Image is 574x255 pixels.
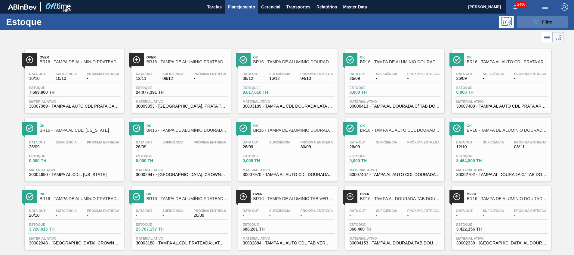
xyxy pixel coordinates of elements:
span: Próxima Entrega [407,209,440,212]
span: - [136,213,153,218]
span: 30004690 - TAMPA AL.CDL. COLORADO [29,172,119,177]
img: Ícone [346,193,354,200]
span: - [194,145,226,149]
span: BR16 - TAMPA DE ALUMÍNIO DOURADA TAB DOURADO CROWN [467,197,548,201]
span: 30007408 - TAMPA AL AUTO CDL PRATA ARDAGH [456,104,547,109]
span: Data out [456,209,473,212]
img: Ícone [133,56,140,64]
span: Suficiência [483,209,504,212]
span: BR16 - TAMPA DE ALUMÍNIO PRATEADA TAB VERM BALL CDL [147,60,228,64]
span: - [407,76,440,81]
span: 30007407 - TAMPA AL AUTO CDL DOURADA ARDAGH [350,172,440,177]
img: Ícone [239,193,247,200]
a: ÍconeOverBR16 - TAMPA DE ALUMÍNIO DOURADA TAB DOURADO CROWNData out-Suficiência-Próxima Entrega-E... [447,181,554,250]
span: 8.464,800 TH [456,159,498,163]
span: BR16 - TAMPA AL AUTO CDL DOURADA ARDAGH [360,128,441,133]
span: 26/09 [194,213,226,218]
span: - [269,213,290,218]
span: - [376,213,397,218]
a: ÍconeOkBR16 - TAMPA DE ALUMÍNIO DOURADA TAB DOURADO ARDAGHData out26/09Suficiência-Próxima Entreg... [341,45,447,113]
span: Data out [456,72,473,76]
span: Transportes [286,3,310,11]
span: Próxima Entrega [87,209,119,212]
img: Ícone [239,56,247,64]
span: Próxima Entrega [87,72,119,76]
span: - [87,76,119,81]
span: BR16 - TAMPA DE ALUMÍNIO PRATEADA CROWN ISE [40,197,121,201]
span: 26/09 [243,145,259,149]
span: Estoque [456,154,498,158]
span: - [483,145,504,149]
span: Próxima Entrega [194,140,226,144]
span: Próxima Entrega [407,140,440,144]
span: Estoque [243,154,285,158]
span: Próxima Entrega [194,209,226,212]
span: - [483,76,504,81]
img: Logout [561,3,568,11]
span: Data out [136,209,153,212]
span: Over [253,192,335,196]
span: 26/09 [29,145,46,149]
span: BR16 - TAMPA AL.CDL. COLORADO [40,128,121,133]
a: ÍconeOverBR16 - TAMPA DE ALUMÍNIO PRATEADA TAB VERM BALL CDLData out12/11Suficiência09/12Próxima ... [127,45,234,113]
a: ÍconeOkBR16 - TAMPA DE ALUMÍNIO DOURADA CROWN ISEData out26/09Suficiência-Próxima Entrega-Estoque... [127,113,234,181]
span: 08/12 [243,76,259,81]
a: ÍconeOverBR16 - TAMPA DE ALUMÍNIO TAB VERMELHO CANPACK CDLData out-Suficiência-Próxima Entrega-Es... [234,181,341,250]
span: - [376,145,397,149]
a: ÍconeOkBR16 - TAMPA DE ALUMÍNIO DOURADA CANPACK CDLData out26/09Suficiência-Próxima Entrega30/09E... [234,113,341,181]
span: Próxima Entrega [407,72,440,76]
span: 0,000 TH [243,159,285,163]
span: 0,000 TH [350,90,392,95]
span: - [87,145,119,149]
span: Estoque [243,86,285,90]
span: 12/11 [136,76,153,81]
span: - [162,145,184,149]
span: BR16 - TAMPA DE ALUMÍNIO DOURADA CROWN ISE [147,128,228,133]
span: Over [40,55,121,59]
button: Notificações [506,3,525,11]
span: Planejamento [228,3,255,11]
span: Data out [350,140,366,144]
span: 0,000 TH [350,159,392,163]
span: Over [467,192,548,196]
span: Material ativo [29,237,119,240]
span: 10/10 [29,76,46,81]
img: Ícone [239,124,247,132]
span: Próxima Entrega [301,140,333,144]
span: 30003188 - TAMPA AL.CDL;PRATEADA;LATA-AUTOMATICA; [136,241,226,245]
span: Estoque [243,223,285,226]
span: Ok [467,124,548,127]
span: 30002884 - TAMPA AL AUTO CDL TAB VERM CANPACK [243,241,333,245]
a: ÍconeOkBR16 - TAMPA DE ALUMÍNIO PRATEADA CROWN ISEData out20/10Suficiência-Próxima Entrega-Estoqu... [20,181,127,250]
a: ÍconeOkBR16 - TAMPA AL.CDL. [US_STATE]Data out26/09Suficiência-Próxima Entrega-Estoque0,000 THMat... [20,113,127,181]
span: Material ativo [136,168,226,172]
span: Estoque [29,154,71,158]
span: Material ativo [350,237,440,240]
span: Material ativo [456,100,547,103]
span: Próxima Entrega [301,72,333,76]
span: Material ativo [350,100,440,103]
img: Ícone [26,193,33,200]
span: 7.663,800 TH [29,90,71,95]
span: Over [360,192,441,196]
span: Ok [467,55,548,59]
span: 26/09 [350,76,366,81]
span: BR16 - TAMPA DE ALUMÍNIO TAB VERMELHO CANPACK CDL [253,197,335,201]
span: Data out [136,72,153,76]
span: Próxima Entrega [301,209,333,212]
span: - [243,213,259,218]
span: - [514,213,547,218]
span: 20/10 [29,213,46,218]
span: Estoque [350,86,392,90]
span: 30007969 - TAMPA AL AUTO CDL PRATA CANPACK [29,104,119,109]
span: Suficiência [376,140,397,144]
span: - [407,145,440,149]
span: BR16 - TAMPA DE ALUMÍNIO PRATEADA CANPACK CDL [40,60,121,64]
span: Material ativo [29,168,119,172]
span: 30002947 - TAMPA AL. CROWN; DOURADA; ISE [136,172,226,177]
span: 26/09 [136,145,153,149]
img: Ícone [453,193,461,200]
span: BR16 - TAMPA DE ALUMÍNIO DOURADA BALL CDL [253,60,335,64]
span: 30002948 - TAMPA AL. CROWN; PRATA; ISE [29,241,119,245]
span: Ok [360,55,441,59]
